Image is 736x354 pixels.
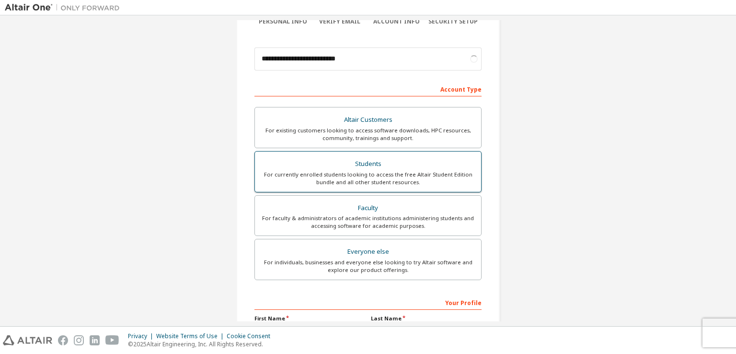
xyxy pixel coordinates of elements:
div: Personal Info [254,18,311,25]
img: linkedin.svg [90,335,100,345]
div: Security Setup [425,18,482,25]
div: Students [261,157,475,171]
div: Faculty [261,201,475,215]
label: First Name [254,315,365,322]
div: Verify Email [311,18,368,25]
div: Privacy [128,332,156,340]
div: Cookie Consent [227,332,276,340]
div: For faculty & administrators of academic institutions administering students and accessing softwa... [261,214,475,230]
img: altair_logo.svg [3,335,52,345]
div: For currently enrolled students looking to access the free Altair Student Edition bundle and all ... [261,171,475,186]
img: facebook.svg [58,335,68,345]
img: Altair One [5,3,125,12]
div: Account Info [368,18,425,25]
img: youtube.svg [105,335,119,345]
img: instagram.svg [74,335,84,345]
div: For existing customers looking to access software downloads, HPC resources, community, trainings ... [261,127,475,142]
div: For individuals, businesses and everyone else looking to try Altair software and explore our prod... [261,259,475,274]
div: Website Terms of Use [156,332,227,340]
div: Your Profile [254,295,482,310]
div: Altair Customers [261,113,475,127]
label: Last Name [371,315,482,322]
div: Account Type [254,81,482,96]
div: Everyone else [261,245,475,259]
p: © 2025 Altair Engineering, Inc. All Rights Reserved. [128,340,276,348]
